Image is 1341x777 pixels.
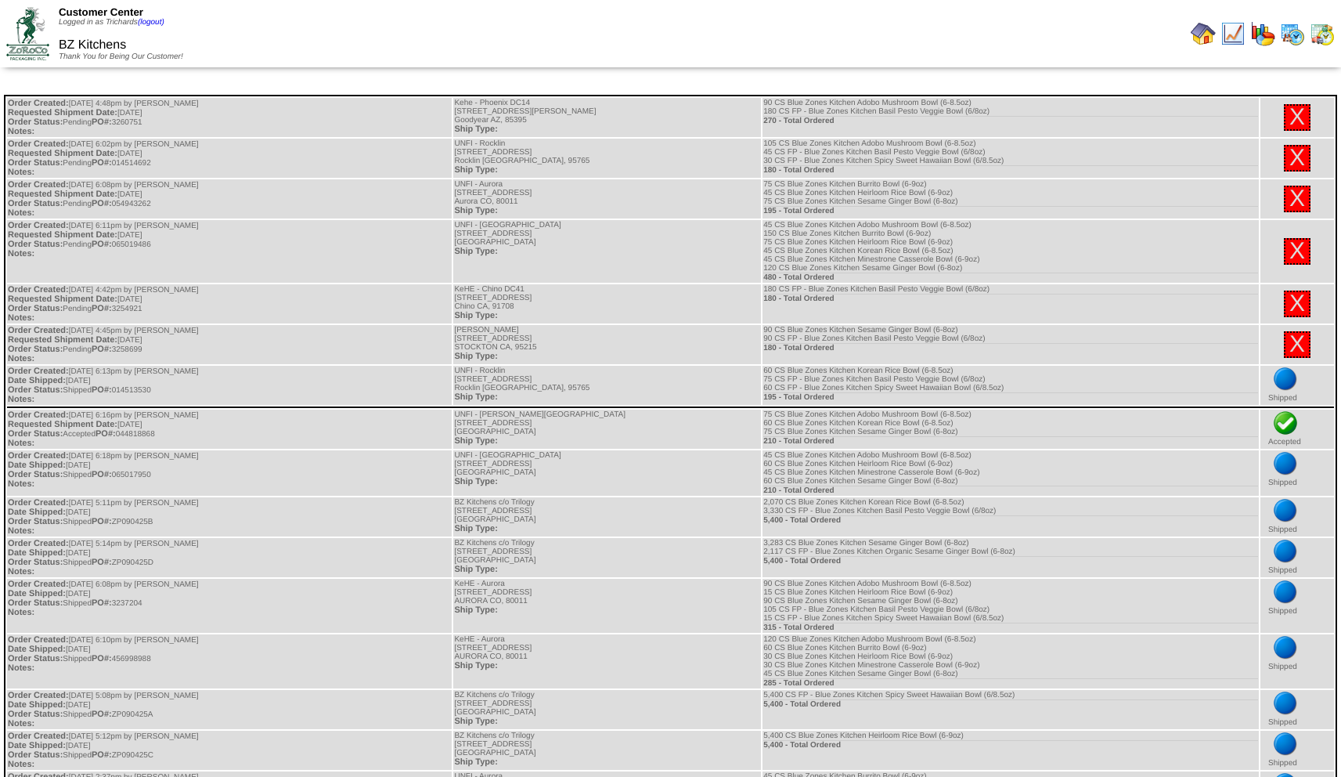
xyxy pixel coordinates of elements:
[1260,634,1334,688] td: Shipped
[8,567,34,576] span: Notes:
[7,538,452,577] td: [DATE] 5:14pm by [PERSON_NAME] [DATE] Shipped ZP090425D
[92,240,112,249] span: PO#:
[8,700,66,710] span: Date Shipped:
[763,515,1258,525] div: 5,400 - Total Ordered
[8,508,66,517] span: Date Shipped:
[453,325,761,364] td: [PERSON_NAME] [STREET_ADDRESS] STOCKTON CA, 95215
[763,678,1258,688] div: 285 - Total Ordered
[8,526,34,536] span: Notes:
[454,477,497,486] span: Ship Type:
[762,497,1259,537] td: 2,070 CS Blue Zones Kitchen Korean Rice Bowl (6-8.5oz) 3,330 CS FP - Blue Zones Kitchen Basil Pes...
[7,634,452,688] td: [DATE] 6:10pm by [PERSON_NAME] [DATE] Shipped 456998988
[453,690,761,729] td: BZ Kitchens c/o Trilogy [STREET_ADDRESS] [GEOGRAPHIC_DATA]
[454,565,497,574] span: Ship Type:
[8,367,69,376] span: Order Created:
[8,190,117,199] span: Requested Shipment Date:
[763,165,1258,175] div: 180 - Total Ordered
[453,98,761,137] td: Kehe - Phoenix DC14 [STREET_ADDRESS][PERSON_NAME] Goodyear AZ, 85395
[762,538,1259,577] td: 3,283 CS Blue Zones Kitchen Sesame Ginger Bowl (6-8oz) 2,117 CS FP - Blue Zones Kitchen Organic S...
[8,608,34,617] span: Notes:
[8,208,34,218] span: Notes:
[92,158,112,168] span: PO#:
[762,410,1259,449] td: 75 CS Blue Zones Kitchen Adobo Mushroom Bowl (6-8.5oz) 60 CS Blue Zones Kitchen Korean Rice Bowl ...
[8,691,69,700] span: Order Created:
[7,284,452,323] td: [DATE] 4:42pm by [PERSON_NAME] [DATE] Pending 3254921
[8,420,117,429] span: Requested Shipment Date:
[1273,498,1298,523] img: bluedot.png
[8,354,34,363] span: Notes:
[8,451,69,461] span: Order Created:
[8,158,63,168] span: Order Status:
[8,240,63,249] span: Order Status:
[454,392,497,402] span: Ship Type:
[92,654,112,663] span: PO#:
[8,710,63,719] span: Order Status:
[763,699,1258,709] div: 5,400 - Total Ordered
[8,335,117,345] span: Requested Shipment Date:
[1289,291,1305,316] a: X
[8,580,69,589] span: Order Created:
[1289,331,1305,357] a: X
[763,623,1258,632] div: 315 - Total Ordered
[1250,21,1275,46] img: graph.gif
[1273,691,1298,716] img: bluedot.png
[96,429,116,439] span: PO#:
[763,294,1258,303] div: 180 - Total Ordered
[8,732,69,741] span: Order Created:
[8,313,34,323] span: Notes:
[8,558,63,567] span: Order Status:
[763,392,1258,402] div: 195 - Total Ordered
[8,598,63,608] span: Order Status:
[92,385,112,395] span: PO#:
[454,352,497,361] span: Ship Type:
[8,517,63,526] span: Order Status:
[8,663,34,673] span: Notes:
[8,498,69,508] span: Order Created:
[454,125,497,134] span: Ship Type:
[1289,186,1305,211] a: X
[763,206,1258,215] div: 195 - Total Ordered
[8,99,69,108] span: Order Created:
[8,760,34,769] span: Notes:
[8,230,117,240] span: Requested Shipment Date:
[1273,367,1298,392] img: bluedot.png
[8,168,34,177] span: Notes:
[453,579,761,633] td: KeHE - Aurora [STREET_ADDRESS] AURORA CO, 80011
[1220,21,1245,46] img: line_graph.gif
[1273,635,1298,660] img: bluedot.png
[453,139,761,178] td: UNFI - Rocklin [STREET_ADDRESS] Rocklin [GEOGRAPHIC_DATA], 95765
[8,117,63,127] span: Order Status:
[763,273,1258,282] div: 480 - Total Ordered
[453,538,761,577] td: BZ Kitchens c/o Trilogy [STREET_ADDRESS] [GEOGRAPHIC_DATA]
[763,436,1258,446] div: 210 - Total Ordered
[1260,579,1334,633] td: Shipped
[454,206,497,215] span: Ship Type:
[8,741,66,750] span: Date Shipped:
[8,395,34,404] span: Notes:
[762,325,1259,364] td: 90 CS Blue Zones Kitchen Sesame Ginger Bowl (6-8oz) 90 CS FP - Blue Zones Kitchen Basil Pesto Veg...
[1260,731,1334,770] td: Shipped
[1273,580,1298,605] img: bluedot.png
[8,429,63,439] span: Order Status:
[8,479,34,489] span: Notes:
[92,750,112,760] span: PO#:
[1273,410,1298,435] img: check.png
[454,247,497,256] span: Ship Type:
[1260,538,1334,577] td: Shipped
[8,376,66,385] span: Date Shipped:
[8,221,69,230] span: Order Created:
[59,52,183,61] span: Thank You for Being Our Customer!
[92,710,112,719] span: PO#:
[8,750,63,760] span: Order Status:
[8,439,34,448] span: Notes:
[1260,410,1334,449] td: Accepted
[7,98,452,137] td: [DATE] 4:48pm by [PERSON_NAME] [DATE] Pending 3260751
[92,117,112,127] span: PO#:
[8,199,63,208] span: Order Status:
[7,410,452,449] td: [DATE] 6:16pm by [PERSON_NAME] [DATE] Accepted 044818868
[454,757,497,767] span: Ship Type:
[1191,21,1216,46] img: home.gif
[1260,450,1334,496] td: Shipped
[762,690,1259,729] td: 5,400 CS FP - Blue Zones Kitchen Spicy Sweet Hawaiian Bowl (6/8.5oz)
[8,461,66,470] span: Date Shipped:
